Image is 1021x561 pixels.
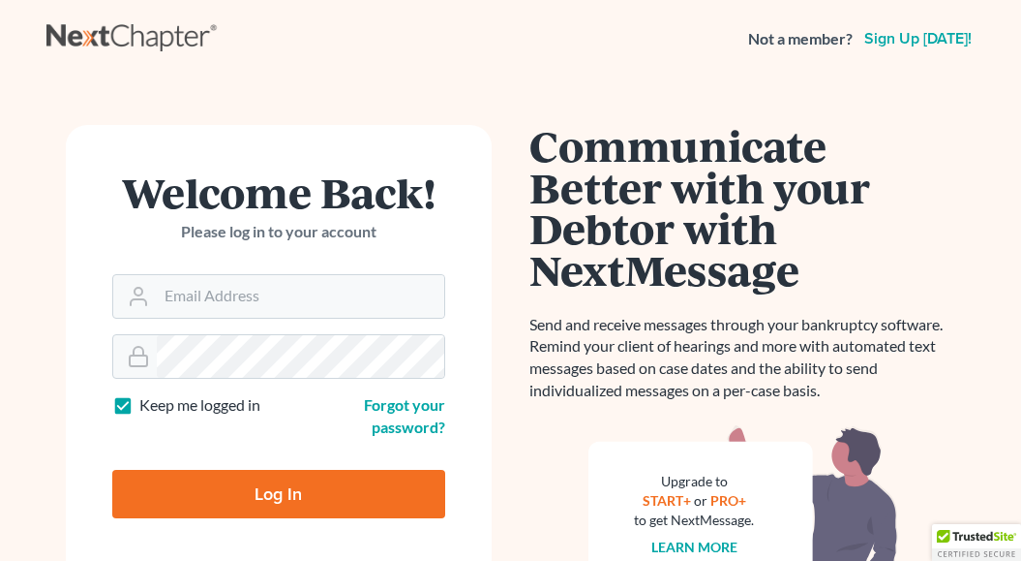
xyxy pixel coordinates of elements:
span: or [694,492,707,509]
div: Upgrade to [635,472,755,491]
a: Forgot your password? [364,395,445,436]
a: PRO+ [710,492,746,509]
h1: Communicate Better with your Debtor with NextMessage [530,125,956,291]
p: Send and receive messages through your bankruptcy software. Remind your client of hearings and mo... [530,314,956,402]
div: TrustedSite Certified [932,524,1021,561]
h1: Welcome Back! [112,171,445,213]
strong: Not a member? [748,28,853,50]
div: to get NextMessage. [635,511,755,530]
a: Learn more [651,539,737,555]
label: Keep me logged in [139,394,260,417]
p: Please log in to your account [112,221,445,243]
a: START+ [643,492,691,509]
input: Email Address [157,275,444,318]
a: Sign up [DATE]! [860,31,976,47]
input: Log In [112,470,445,518]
